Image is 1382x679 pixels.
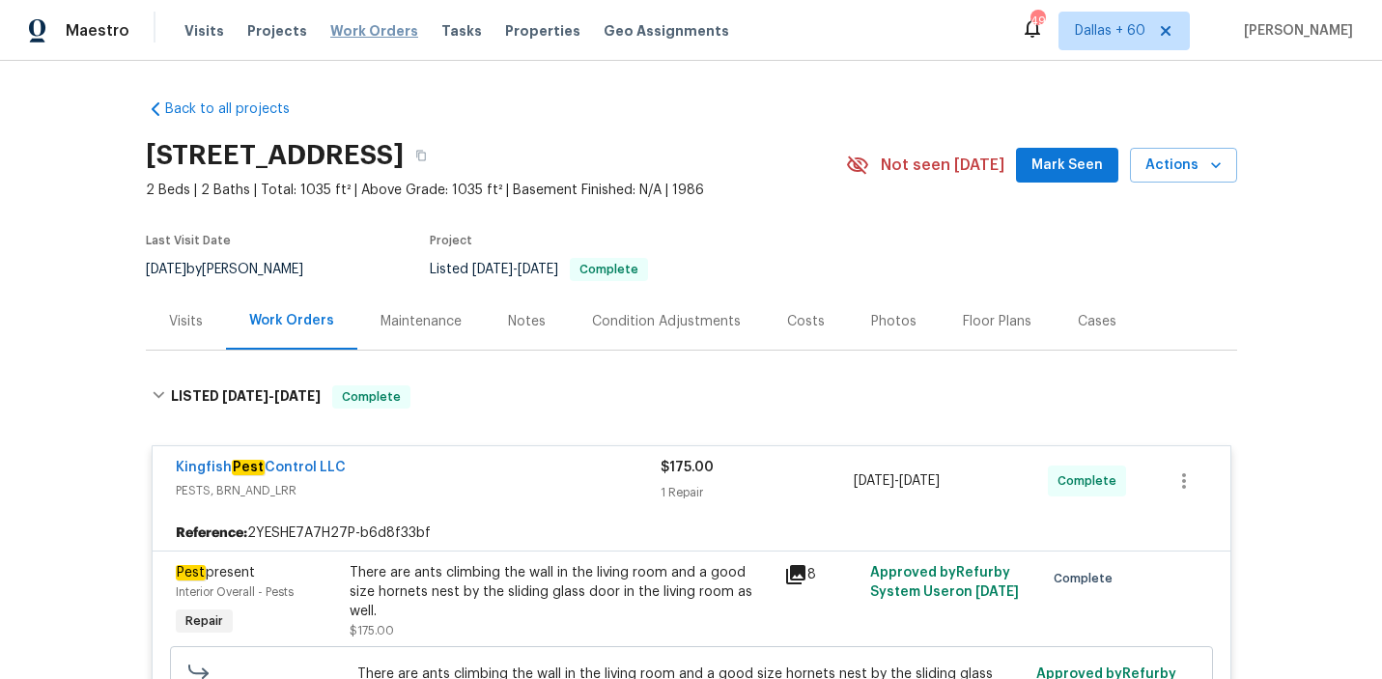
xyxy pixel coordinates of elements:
[592,312,741,331] div: Condition Adjustments
[176,586,294,598] span: Interior Overall - Pests
[1030,12,1044,31] div: 497
[472,263,513,276] span: [DATE]
[66,21,129,41] span: Maestro
[334,387,409,407] span: Complete
[430,263,648,276] span: Listed
[247,21,307,41] span: Projects
[330,21,418,41] span: Work Orders
[176,565,206,580] em: Pest
[870,566,1019,599] span: Approved by Refurby System User on
[222,389,268,403] span: [DATE]
[784,563,860,586] div: 8
[1236,21,1353,41] span: [PERSON_NAME]
[881,156,1004,175] span: Not seen [DATE]
[1075,21,1145,41] span: Dallas + 60
[975,585,1019,599] span: [DATE]
[146,263,186,276] span: [DATE]
[854,471,940,491] span: -
[146,146,404,165] h2: [STREET_ADDRESS]
[472,263,558,276] span: -
[572,264,646,275] span: Complete
[508,312,546,331] div: Notes
[899,474,940,488] span: [DATE]
[350,625,394,637] span: $175.00
[441,24,482,38] span: Tasks
[404,138,438,173] button: Copy Address
[1130,148,1237,184] button: Actions
[222,389,321,403] span: -
[430,235,472,246] span: Project
[176,523,247,543] b: Reference:
[176,481,661,500] span: PESTS, BRN_AND_LRR
[171,385,321,409] h6: LISTED
[1078,312,1116,331] div: Cases
[854,474,894,488] span: [DATE]
[146,258,326,281] div: by [PERSON_NAME]
[518,263,558,276] span: [DATE]
[1058,471,1124,491] span: Complete
[604,21,729,41] span: Geo Assignments
[661,483,855,502] div: 1 Repair
[1016,148,1118,184] button: Mark Seen
[249,311,334,330] div: Work Orders
[1031,154,1103,178] span: Mark Seen
[184,21,224,41] span: Visits
[1054,569,1120,588] span: Complete
[153,516,1230,551] div: 2YESHE7A7H27P-b6d8f33bf
[661,461,714,474] span: $175.00
[381,312,462,331] div: Maintenance
[178,611,231,631] span: Repair
[176,565,255,580] span: present
[176,460,346,475] a: KingfishPestControl LLC
[274,389,321,403] span: [DATE]
[871,312,917,331] div: Photos
[146,235,231,246] span: Last Visit Date
[232,460,265,475] em: Pest
[146,366,1237,428] div: LISTED [DATE]-[DATE]Complete
[350,563,773,621] div: There are ants climbing the wall in the living room and a good size hornets nest by the sliding g...
[787,312,825,331] div: Costs
[963,312,1031,331] div: Floor Plans
[146,181,846,200] span: 2 Beds | 2 Baths | Total: 1035 ft² | Above Grade: 1035 ft² | Basement Finished: N/A | 1986
[146,99,331,119] a: Back to all projects
[1145,154,1222,178] span: Actions
[169,312,203,331] div: Visits
[505,21,580,41] span: Properties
